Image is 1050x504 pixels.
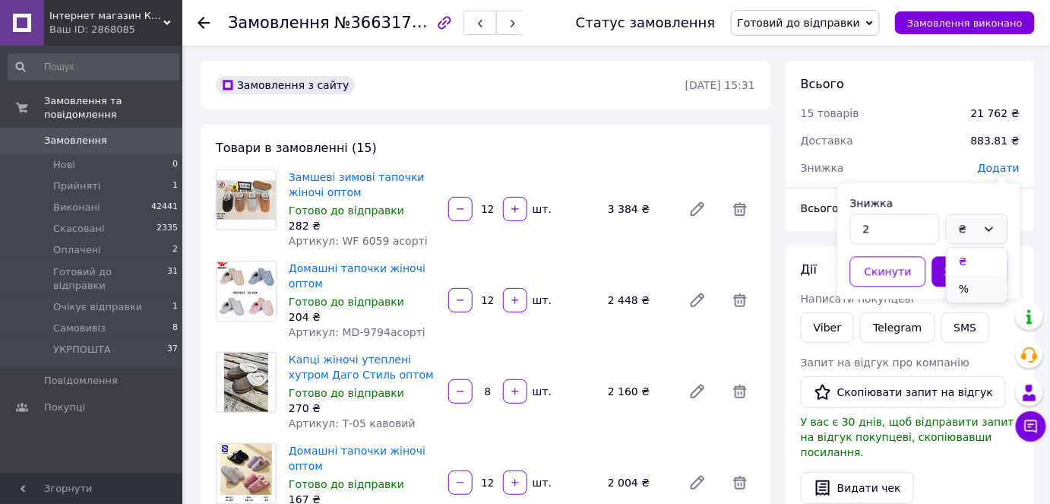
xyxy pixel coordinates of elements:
span: 2 [172,243,178,257]
div: ₴ [959,220,977,237]
span: У вас є 30 днів, щоб відправити запит на відгук покупцеві, скопіювавши посилання. [801,416,1014,458]
span: 1 [172,179,178,193]
span: Виконані [53,201,100,214]
span: Запит на відгук про компанію [801,357,969,369]
a: Viber [801,312,854,343]
div: 270 ₴ [289,401,436,416]
div: 3 384 ₴ [602,198,676,220]
button: Скопіювати запит на відгук [801,376,1006,408]
span: Артикул: MD-9794асорті [289,326,425,338]
span: Доставка [801,135,853,147]
span: Замовлення та повідомлення [44,94,182,122]
a: Редагувати [682,194,713,224]
div: Замовлення з сайту [216,76,355,94]
span: Готово до відправки [289,387,404,399]
button: Скинути [850,256,926,287]
div: шт. [529,475,553,490]
a: Telegram [860,312,935,343]
a: Домашні тапочки жіночі оптом [289,262,425,290]
span: 0 [172,158,178,172]
span: Замовлення [44,134,107,147]
div: шт. [529,384,553,399]
button: Зберегти [932,256,1008,287]
button: SMS [941,312,990,343]
span: 1 [172,300,178,314]
div: 282 ₴ [289,218,436,233]
span: Покупці [44,401,85,414]
img: Домашні тапочки жіночі оптом [217,262,276,321]
input: Пошук [8,53,179,81]
span: №366317093 [334,13,442,32]
button: Чат з покупцем [1016,411,1046,442]
span: Прийняті [53,179,100,193]
span: Інтернет магазин Крок-шоп [49,9,163,23]
time: [DATE] 15:31 [685,79,755,91]
span: УКРПОШТА [53,343,111,357]
div: 2 160 ₴ [602,381,676,402]
span: Нові [53,158,75,172]
div: 2 004 ₴ [602,472,676,493]
span: Всього до сплати [801,202,899,214]
button: Видати чек [801,472,914,504]
span: 42441 [151,201,178,214]
span: Написати покупцеві [801,293,914,305]
span: Знижка [801,162,844,174]
span: Видалити [725,376,755,407]
a: Замшеві зимові тапочки жіночі оптом [289,171,425,198]
span: 37 [167,343,178,357]
div: Повернутися назад [198,15,210,30]
span: Видалити [725,468,755,498]
div: Ваш ID: 2868085 [49,23,182,36]
span: Видалити [725,194,755,224]
div: 21 762 ₴ [971,106,1020,121]
span: Оплачені [53,243,101,257]
span: Замовлення виконано [907,17,1023,29]
span: Товари в замовленні (15) [216,141,377,155]
button: Замовлення виконано [895,11,1035,34]
span: 15 товарів [801,107,859,119]
span: Готово до відправки [289,204,404,217]
div: шт. [529,201,553,217]
span: Артикул: Т-05 кавовий [289,417,416,430]
span: Готово до відправки [289,478,404,490]
span: Скасовані [53,222,105,236]
span: Додати [978,162,1020,174]
div: Знижка [850,195,1008,211]
li: ₴ [947,248,1007,275]
div: шт. [529,293,553,308]
span: 8 [172,322,178,335]
span: Готовий до відправки [738,17,861,29]
div: 2 448 ₴ [602,290,676,311]
li: % [947,275,1007,303]
input: 0 [850,214,940,244]
span: Повідомлення [44,374,118,388]
span: Дії [801,262,817,277]
div: 883.81 ₴ [962,124,1029,157]
a: Редагувати [682,376,713,407]
span: Артикул: WF 6059 асорті [289,235,428,247]
span: Готово до відправки [289,296,404,308]
a: Домашні тапочки жіночі оптом [289,445,425,472]
div: Статус замовлення [576,15,716,30]
span: Готовий до відправки [53,265,167,293]
span: 31 [167,265,178,293]
span: 2335 [157,222,178,236]
span: Самовивіз [53,322,106,335]
img: Замшеві зимові тапочки жіночі оптом [217,180,276,219]
a: Редагувати [682,285,713,315]
span: Всього [801,77,844,91]
a: Редагувати [682,468,713,498]
img: Домашні тапочки жіночі оптом [220,444,273,503]
a: Капці жіночі утеплені хутром Даго Стиль оптом [289,353,434,381]
span: Очікує відправки [53,300,142,314]
div: 204 ₴ [289,309,436,325]
span: Видалити [725,285,755,315]
span: Замовлення [228,14,330,32]
img: Капці жіночі утеплені хутром Даго Стиль оптом [224,353,269,412]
